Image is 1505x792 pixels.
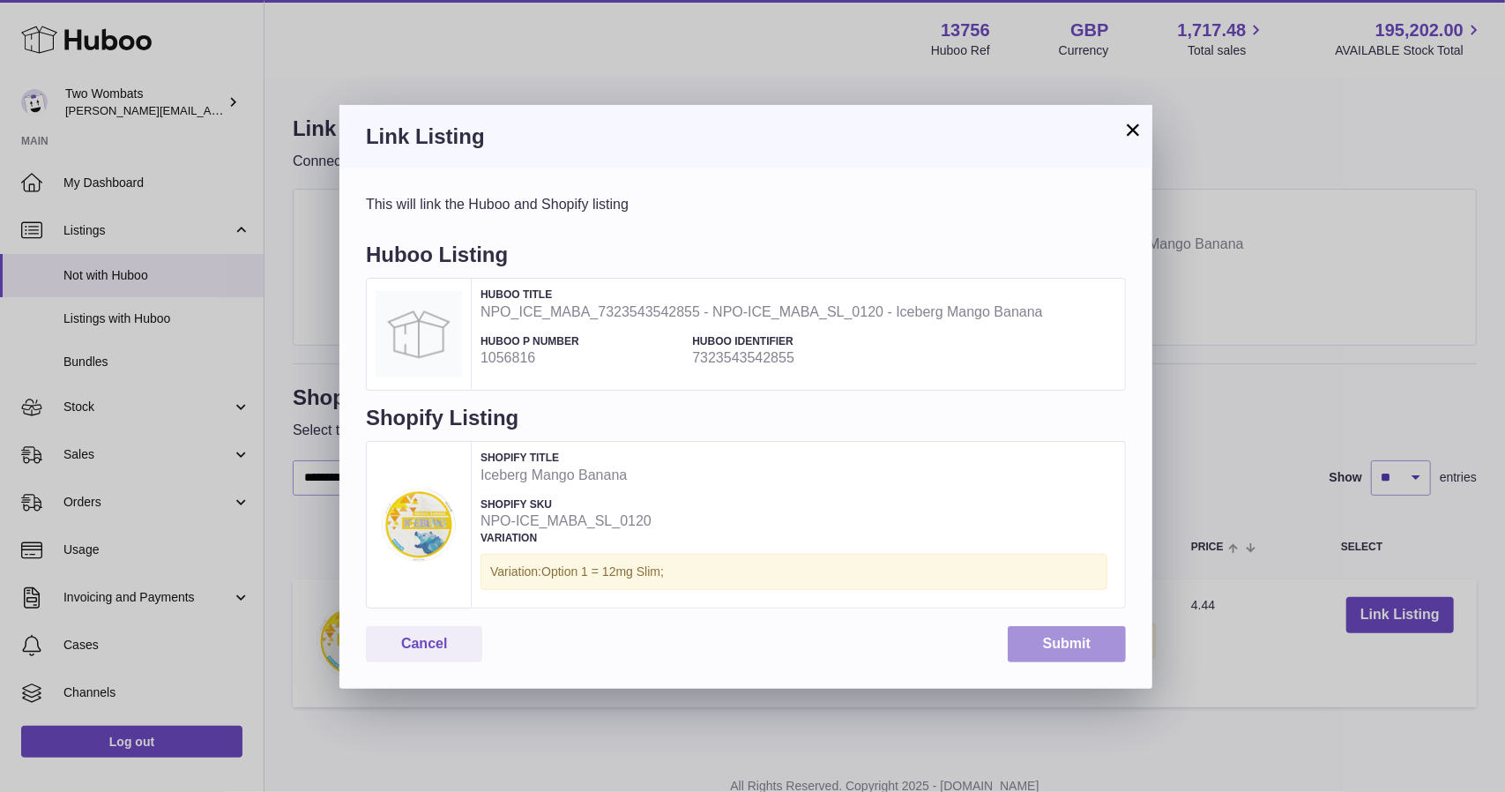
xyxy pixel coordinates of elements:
[481,512,683,531] strong: NPO-ICE_MABA_SL_0120
[376,291,462,377] img: NPO_ICE_MABA_7323543542855 - NPO-ICE_MABA_SL_0120 - Iceberg Mango Banana
[366,626,482,662] button: Cancel
[481,334,683,348] h4: Huboo P number
[481,554,1107,590] div: Variation:
[481,303,1107,322] strong: NPO_ICE_MABA_7323543542855 - NPO-ICE_MABA_SL_0120 - Iceberg Mango Banana
[366,404,1126,441] h4: Shopify Listing
[481,451,1107,465] h4: Shopify Title
[481,531,1107,545] h4: Variation
[541,564,664,579] span: Option 1 = 12mg Slim;
[481,497,683,512] h4: Shopify SKU
[692,348,895,368] strong: 7323543542855
[1122,119,1144,140] button: ×
[692,334,895,348] h4: Huboo Identifier
[1008,626,1126,662] button: Submit
[366,241,1126,278] h4: Huboo Listing
[481,288,1107,302] h4: Huboo Title
[481,466,1107,485] strong: Iceberg Mango Banana
[366,195,1126,214] div: This will link the Huboo and Shopify listing
[366,123,1126,151] h3: Link Listing
[376,482,462,568] img: Iceberg Mango Banana
[481,348,683,368] strong: 1056816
